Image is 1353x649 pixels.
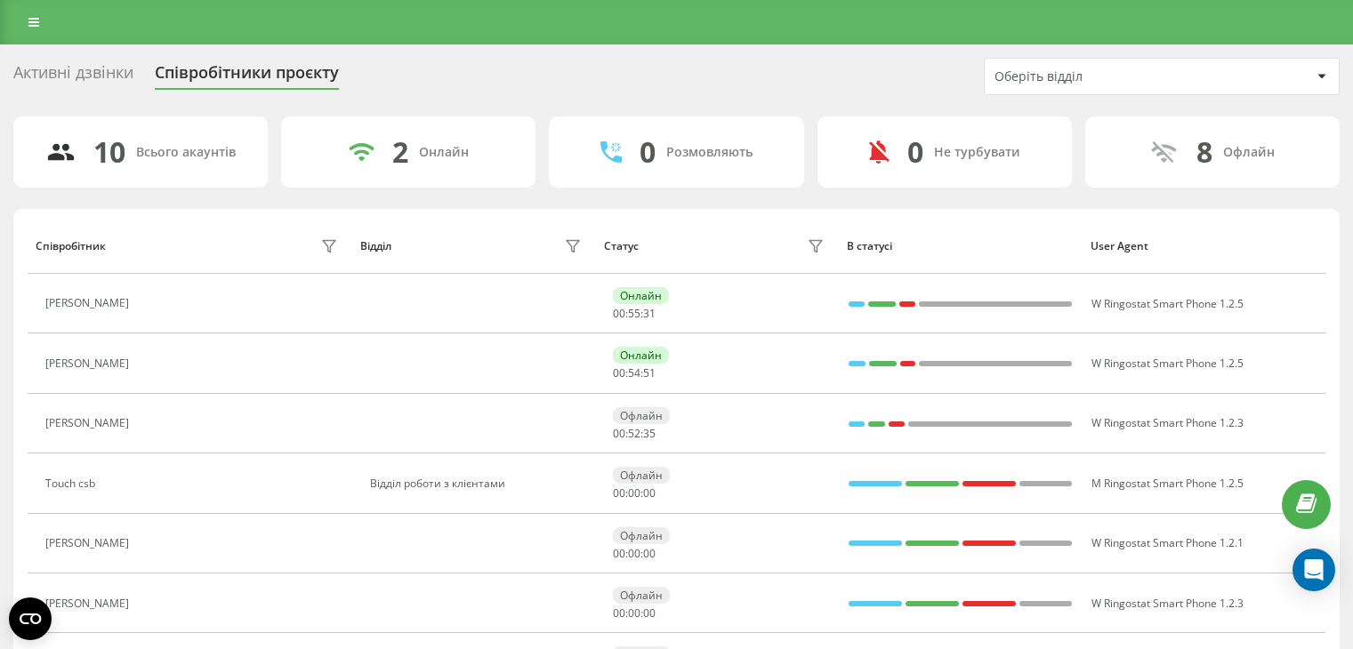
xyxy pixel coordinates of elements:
[613,308,656,320] div: : :
[360,240,391,252] div: Відділ
[613,607,656,620] div: : :
[45,357,133,370] div: [PERSON_NAME]
[666,145,753,160] div: Розмовляють
[1091,415,1244,430] span: W Ringostat Smart Phone 1.2.3
[628,306,640,321] span: 55
[907,135,923,169] div: 0
[392,135,408,169] div: 2
[604,240,639,252] div: Статус
[613,367,656,380] div: : :
[628,426,640,441] span: 52
[613,407,670,424] div: Офлайн
[613,485,625,501] span: 00
[643,306,656,321] span: 31
[613,467,670,484] div: Офлайн
[155,63,339,91] div: Співробітники проєкту
[613,587,670,604] div: Офлайн
[45,297,133,309] div: [PERSON_NAME]
[1091,240,1317,252] div: User Agent
[9,597,52,640] button: Open CMP widget
[995,69,1207,84] div: Оберіть відділ
[613,365,625,381] span: 00
[45,537,133,549] div: [PERSON_NAME]
[1091,596,1244,611] span: W Ringostat Smart Phone 1.2.3
[613,347,669,364] div: Онлайн
[1223,145,1275,160] div: Офлайн
[934,145,1020,160] div: Не турбувати
[643,426,656,441] span: 35
[613,287,669,304] div: Онлайн
[643,546,656,561] span: 00
[628,365,640,381] span: 54
[136,145,236,160] div: Всього акаунтів
[643,605,656,621] span: 00
[36,240,106,252] div: Співробітник
[643,485,656,501] span: 00
[45,477,100,490] div: Touch csb
[1293,549,1335,591] div: Open Intercom Messenger
[613,546,625,561] span: 00
[419,145,469,160] div: Онлайн
[613,605,625,621] span: 00
[847,240,1074,252] div: В статусі
[1091,476,1244,491] span: M Ringostat Smart Phone 1.2.5
[613,306,625,321] span: 00
[613,487,656,500] div: : :
[643,365,656,381] span: 51
[613,426,625,441] span: 00
[628,605,640,621] span: 00
[45,417,133,429] div: [PERSON_NAME]
[370,477,586,490] div: Відділ роботи з клієнтами
[1196,135,1212,169] div: 8
[613,548,656,560] div: : :
[45,597,133,610] div: [PERSON_NAME]
[613,428,656,440] div: : :
[93,135,125,169] div: 10
[1091,535,1244,550] span: W Ringostat Smart Phone 1.2.1
[1091,296,1244,311] span: W Ringostat Smart Phone 1.2.5
[640,135,656,169] div: 0
[1091,356,1244,371] span: W Ringostat Smart Phone 1.2.5
[613,527,670,544] div: Офлайн
[13,63,133,91] div: Активні дзвінки
[628,485,640,501] span: 00
[628,546,640,561] span: 00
